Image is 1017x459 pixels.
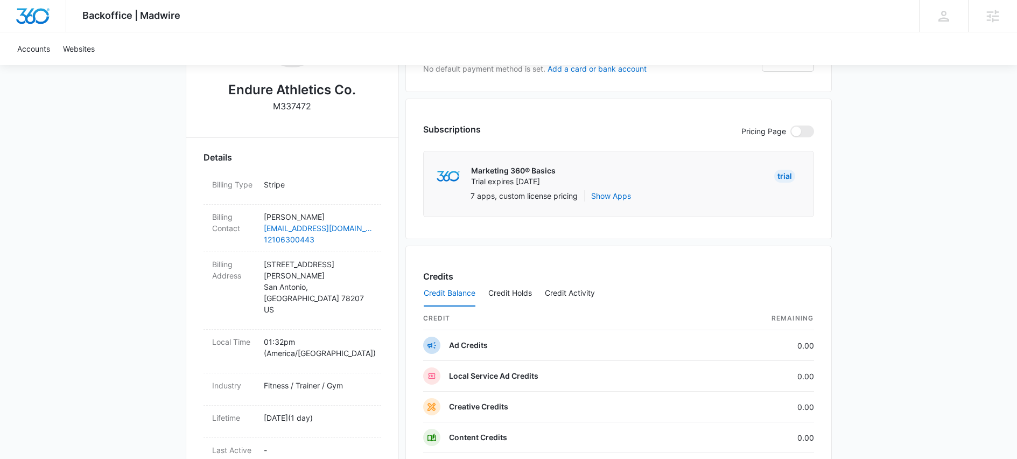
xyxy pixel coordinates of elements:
p: [STREET_ADDRESS][PERSON_NAME] San Antonio , [GEOGRAPHIC_DATA] 78207 US [264,259,373,315]
div: Lifetime[DATE](1 day) [204,406,381,438]
p: Ad Credits [449,340,488,351]
a: Accounts [11,32,57,65]
th: credit [423,307,700,330]
p: Fitness / Trainer / Gym [264,380,373,391]
td: 0.00 [700,392,814,422]
a: Websites [57,32,101,65]
h3: Subscriptions [423,123,481,136]
dt: Lifetime [212,412,255,423]
p: Trial expires [DATE] [471,176,556,187]
div: Billing TypeStripe [204,172,381,205]
button: Credit Balance [424,281,475,307]
p: [PERSON_NAME] [264,211,373,222]
a: 12106300443 [264,234,373,245]
p: Local Service Ad Credits [449,371,538,381]
dt: Billing Address [212,259,255,281]
button: Add a card or bank account [548,65,647,73]
dt: Local Time [212,336,255,347]
p: [DATE] ( 1 day ) [264,412,373,423]
span: Backoffice | Madwire [82,10,180,21]
p: Content Credits [449,432,507,443]
dt: Billing Contact [212,211,255,234]
td: 0.00 [700,422,814,453]
button: Show Apps [591,190,631,201]
div: Trial [774,170,795,183]
dt: Last Active [212,444,255,456]
button: Credit Activity [545,281,595,307]
p: - [264,444,373,456]
button: Credit Holds [488,281,532,307]
h3: Credits [423,270,453,283]
dt: Industry [212,380,255,391]
div: Local Time01:32pm (America/[GEOGRAPHIC_DATA]) [204,330,381,373]
p: 01:32pm ( America/[GEOGRAPHIC_DATA] ) [264,336,373,359]
p: Pricing Page [741,126,786,137]
img: marketing360Logo [437,171,460,182]
div: Billing Contact[PERSON_NAME][EMAIL_ADDRESS][DOMAIN_NAME]12106300443 [204,205,381,252]
p: Creative Credits [449,401,508,412]
span: Details [204,151,232,164]
th: Remaining [700,307,814,330]
h2: Endure Athletics Co. [228,80,356,100]
p: Stripe [264,179,373,190]
p: M337472 [273,100,311,113]
a: [EMAIL_ADDRESS][DOMAIN_NAME] [264,222,373,234]
td: 0.00 [700,361,814,392]
p: No default payment method is set. [423,63,647,74]
td: 0.00 [700,330,814,361]
div: IndustryFitness / Trainer / Gym [204,373,381,406]
dt: Billing Type [212,179,255,190]
p: 7 apps, custom license pricing [471,190,578,201]
p: Marketing 360® Basics [471,165,556,176]
div: Billing Address[STREET_ADDRESS][PERSON_NAME]San Antonio,[GEOGRAPHIC_DATA] 78207US [204,252,381,330]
